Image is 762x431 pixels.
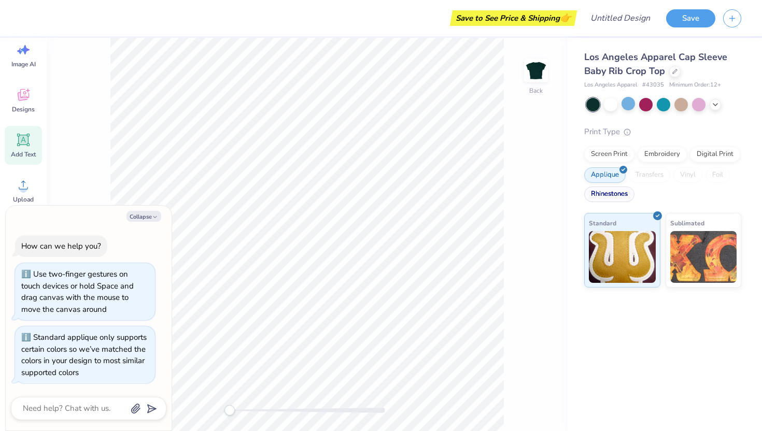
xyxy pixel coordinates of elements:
div: Back [529,86,543,95]
span: # 43035 [642,81,664,90]
div: Transfers [629,167,670,183]
button: Save [666,9,715,27]
span: Los Angeles Apparel [584,81,637,90]
img: Standard [589,231,656,283]
span: 👉 [560,11,571,24]
span: Upload [13,195,34,204]
input: Untitled Design [582,8,658,28]
div: Screen Print [584,147,634,162]
button: Collapse [126,211,161,222]
img: Sublimated [670,231,737,283]
img: Back [526,60,546,81]
span: Sublimated [670,218,704,228]
div: Applique [584,167,626,183]
span: Minimum Order: 12 + [669,81,721,90]
span: Standard [589,218,616,228]
div: Use two-finger gestures on touch devices or hold Space and drag canvas with the mouse to move the... [21,269,134,314]
div: Embroidery [638,147,687,162]
span: Add Text [11,150,36,159]
div: Digital Print [690,147,740,162]
div: Rhinestones [584,186,634,202]
span: Image AI [11,60,36,68]
div: Foil [705,167,730,183]
div: Vinyl [673,167,702,183]
div: Save to See Price & Shipping [453,10,574,26]
div: Print Type [584,126,741,138]
div: Standard applique only supports certain colors so we’ve matched the colors in your design to most... [21,332,147,378]
div: How can we help you? [21,241,101,251]
span: Los Angeles Apparel Cap Sleeve Baby Rib Crop Top [584,51,727,77]
div: Accessibility label [224,405,235,415]
span: Designs [12,105,35,113]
